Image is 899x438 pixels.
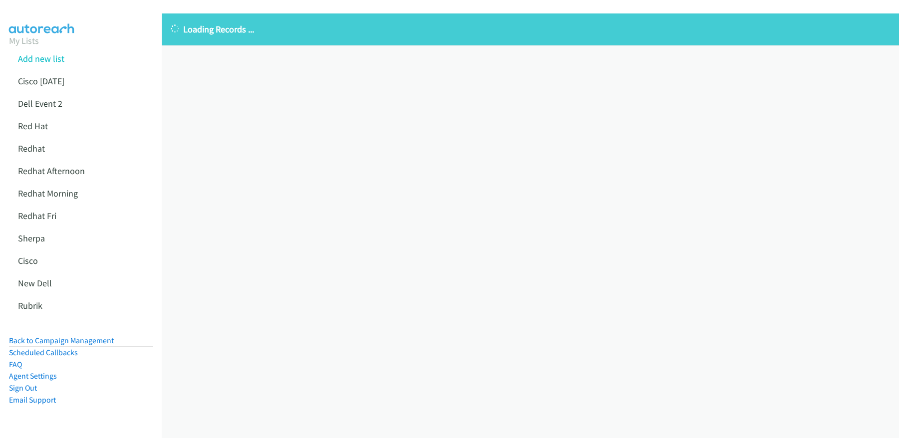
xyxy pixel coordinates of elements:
[9,360,22,369] a: FAQ
[18,120,48,132] a: Red Hat
[9,348,78,357] a: Scheduled Callbacks
[18,188,78,199] a: Redhat Morning
[18,165,85,177] a: Redhat Afternoon
[18,98,62,109] a: Dell Event 2
[18,300,42,311] a: Rubrik
[9,336,114,345] a: Back to Campaign Management
[18,143,45,154] a: Redhat
[9,371,57,381] a: Agent Settings
[18,210,56,221] a: Redhat Fri
[9,383,37,393] a: Sign Out
[18,232,45,244] a: Sherpa
[18,53,64,64] a: Add new list
[18,75,64,87] a: Cisco [DATE]
[9,35,39,46] a: My Lists
[171,22,890,36] p: Loading Records ...
[9,395,56,405] a: Email Support
[18,255,38,266] a: Cisco
[18,277,52,289] a: New Dell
